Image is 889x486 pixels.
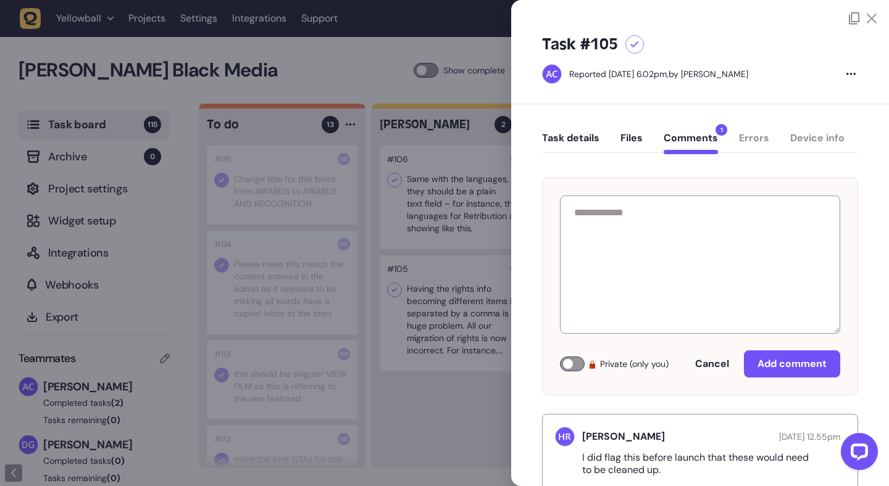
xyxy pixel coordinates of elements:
h5: Task #105 [542,35,618,54]
iframe: LiveChat chat widget [831,428,883,480]
button: Add comment [744,350,840,377]
div: by [PERSON_NAME] [569,68,748,80]
button: Task details [542,132,599,154]
h5: [PERSON_NAME] [582,430,665,443]
button: Cancel [683,352,741,376]
span: 1 [716,124,727,136]
button: Files [620,132,643,154]
span: [DATE] 12.55pm [779,431,840,442]
span: Cancel [695,359,729,369]
div: Reported [DATE] 6.02pm, [569,68,669,80]
img: Ameet Chohan [543,65,561,83]
span: Add comment [758,359,827,369]
span: Private (only you) [600,356,669,371]
button: Comments [664,132,718,154]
